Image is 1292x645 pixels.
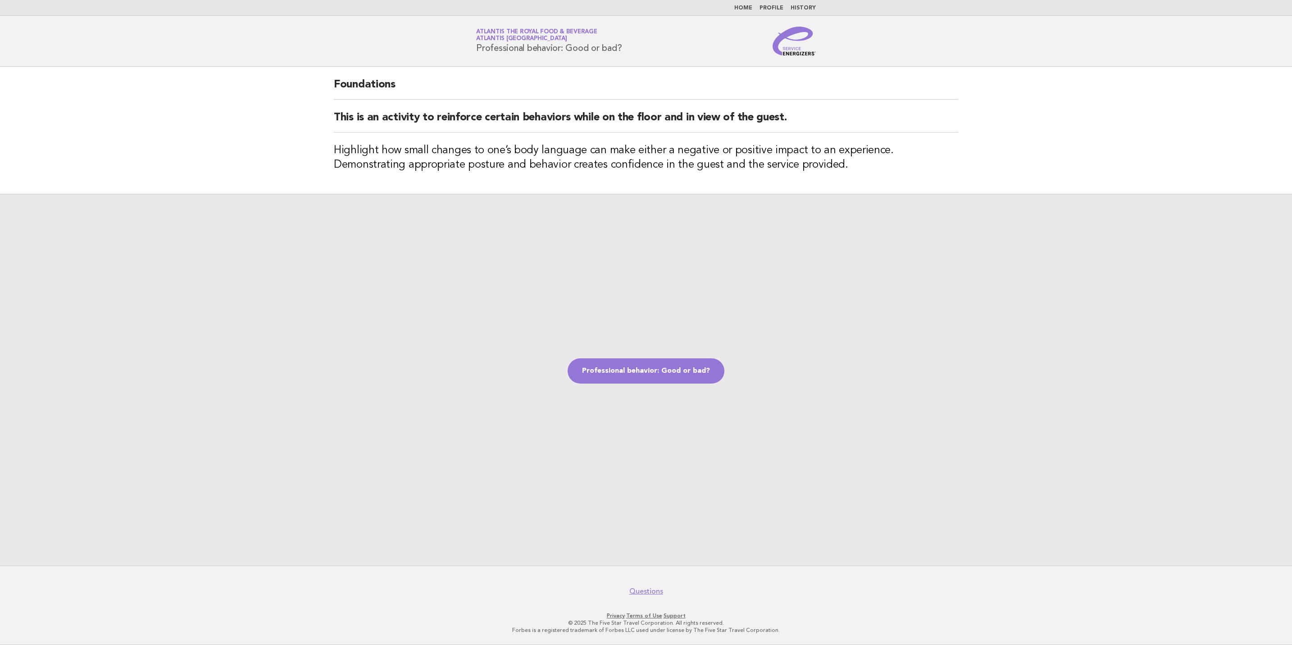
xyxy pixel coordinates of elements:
[476,36,567,42] span: Atlantis [GEOGRAPHIC_DATA]
[664,613,686,619] a: Support
[334,110,958,133] h2: This is an activity to reinforce certain behaviors while on the floor and in view of the guest.
[476,29,622,53] h1: Professional behavior: Good or bad?
[370,612,922,619] p: · ·
[370,627,922,634] p: Forbes is a registered trademark of Forbes LLC used under license by The Five Star Travel Corpora...
[607,613,625,619] a: Privacy
[370,619,922,627] p: © 2025 The Five Star Travel Corporation. All rights reserved.
[760,5,783,11] a: Profile
[734,5,752,11] a: Home
[476,29,597,41] a: Atlantis the Royal Food & BeverageAtlantis [GEOGRAPHIC_DATA]
[334,143,958,172] h3: Highlight how small changes to one’s body language can make either a negative or positive impact ...
[773,27,816,55] img: Service Energizers
[791,5,816,11] a: History
[334,78,958,100] h2: Foundations
[568,358,724,384] a: Professional behavior: Good or bad?
[626,613,662,619] a: Terms of Use
[629,587,663,596] a: Questions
